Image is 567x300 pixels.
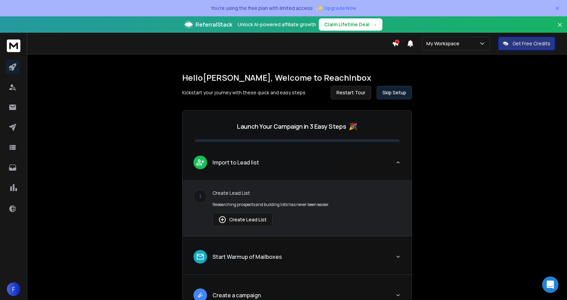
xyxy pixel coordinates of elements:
[196,252,205,261] img: lead
[196,291,205,299] img: lead
[555,20,564,37] button: Close banner
[542,277,558,293] div: Open Intercom Messenger
[218,216,226,224] img: lead
[212,158,259,167] p: Import to Lead list
[212,253,282,261] p: Start Warmup of Mailboxes
[513,40,550,47] p: Get Free Credits
[319,18,382,31] button: Claim Lifetime Deal→
[211,5,313,12] p: You're using the free plan with limited access
[212,190,401,196] p: Create Lead List
[212,202,401,207] p: Researching prospects and building lists has never been easier.
[212,291,261,299] p: Create a campaign
[315,1,356,15] button: ✨Upgrade Now
[7,282,20,296] button: F
[193,190,207,203] div: 1
[498,37,555,50] button: Get Free Credits
[183,180,412,236] div: leadImport to Lead list
[315,3,323,13] span: ✨
[331,86,371,99] button: Restart Tour
[349,122,357,131] span: 🎉
[183,150,412,180] button: leadImport to Lead list
[196,158,205,167] img: lead
[237,122,346,131] p: Launch Your Campaign in 3 Easy Steps
[426,40,462,47] p: My Workspace
[324,5,356,12] span: Upgrade Now
[377,86,412,99] button: Skip Setup
[182,89,305,96] p: Kickstart your journey with these quick and easy steps
[182,72,412,83] h1: Hello [PERSON_NAME] , Welcome to ReachInbox
[382,89,406,96] span: Skip Setup
[212,213,272,226] button: Create Lead List
[372,21,377,28] span: →
[195,20,232,29] span: ReferralStack
[238,21,316,28] p: Unlock AI-powered affiliate growth
[183,244,412,274] button: leadStart Warmup of Mailboxes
